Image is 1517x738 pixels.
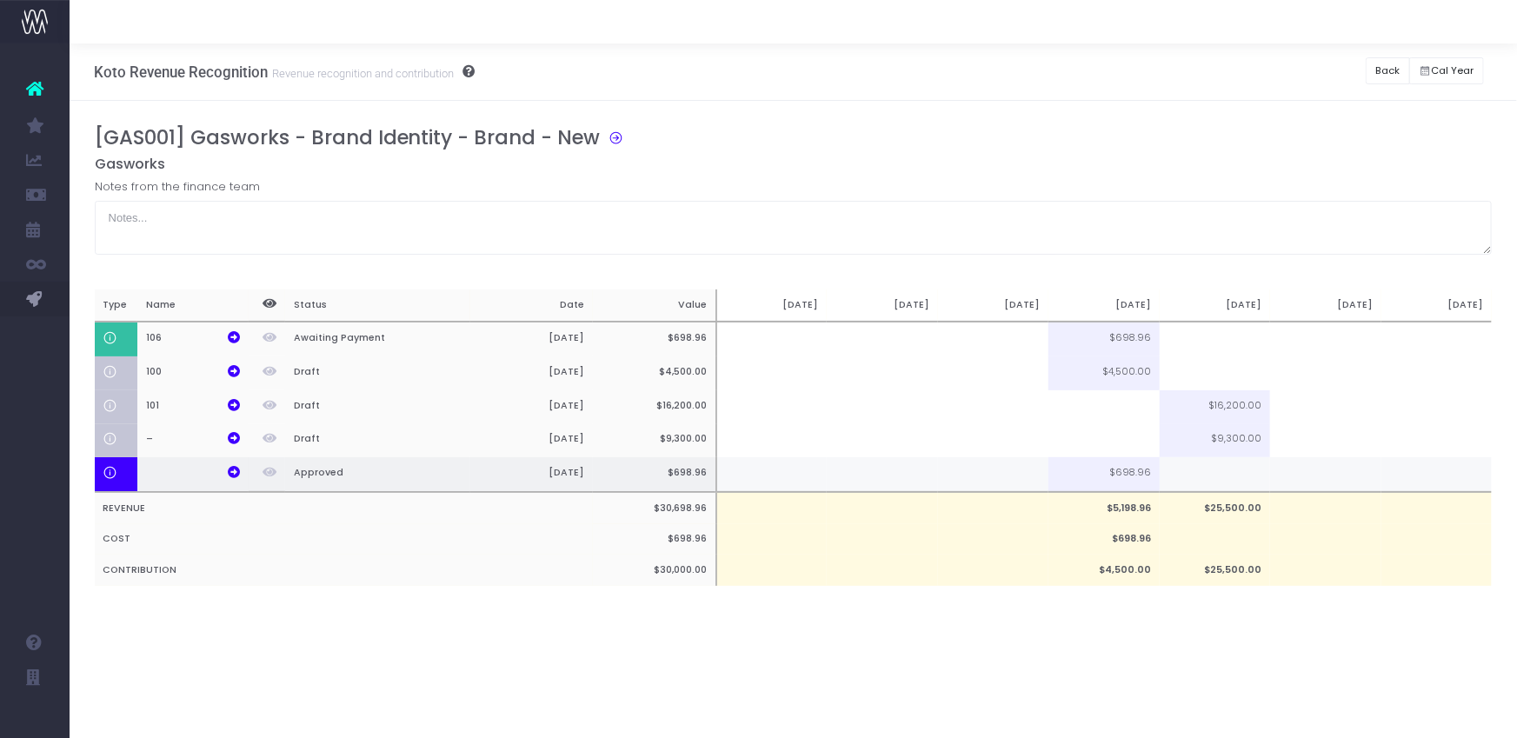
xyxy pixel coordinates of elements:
[1160,424,1270,458] td: $9,300.00
[593,524,716,555] th: $698.96
[1381,289,1493,322] th: [DATE]
[1160,492,1270,524] td: $25,500.00
[137,356,248,390] th: 100
[1270,289,1381,322] th: [DATE]
[470,457,594,492] th: [DATE]
[95,156,1493,173] h5: Gasworks
[268,63,454,81] small: Revenue recognition and contribution
[593,390,716,424] th: $16,200.00
[593,424,716,458] th: $9,300.00
[827,289,937,322] th: [DATE]
[593,457,716,492] th: $698.96
[1160,390,1270,424] td: $16,200.00
[593,289,716,322] th: Value
[1160,289,1270,322] th: [DATE]
[94,63,475,81] h3: Koto Revenue Recognition
[1048,289,1159,322] th: [DATE]
[470,322,594,356] th: [DATE]
[95,178,260,196] label: Notes from the finance team
[716,289,827,322] th: [DATE]
[1409,57,1484,84] button: Cal Year
[137,390,248,424] th: 101
[1048,322,1159,356] td: $698.96
[1160,555,1270,586] td: $25,500.00
[1366,57,1410,84] button: Back
[95,524,594,555] th: COST
[1409,53,1493,89] div: Small button group
[470,289,594,322] th: Date
[22,703,48,729] img: images/default_profile_image.png
[285,289,469,322] th: Status
[95,492,594,524] th: REVENUE
[1048,492,1159,524] td: $5,198.96
[137,322,248,356] th: 106
[593,555,716,586] th: $30,000.00
[1048,555,1159,586] td: $4,500.00
[593,492,716,524] th: $30,698.96
[470,356,594,390] th: [DATE]
[137,424,248,458] th: –
[285,457,469,492] th: Approved
[1048,524,1159,555] td: $698.96
[593,356,716,390] th: $4,500.00
[470,390,594,424] th: [DATE]
[95,289,138,322] th: Type
[593,322,716,356] th: $698.96
[470,424,594,458] th: [DATE]
[95,126,601,150] h3: [GAS001] Gasworks - Brand Identity - Brand - New
[285,390,469,424] th: Draft
[285,356,469,390] th: Draft
[137,289,248,322] th: Name
[938,289,1048,322] th: [DATE]
[1048,356,1159,390] td: $4,500.00
[95,555,594,586] th: CONTRIBUTION
[285,322,469,356] th: Awaiting Payment
[1048,457,1159,492] td: $698.96
[285,424,469,458] th: Draft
